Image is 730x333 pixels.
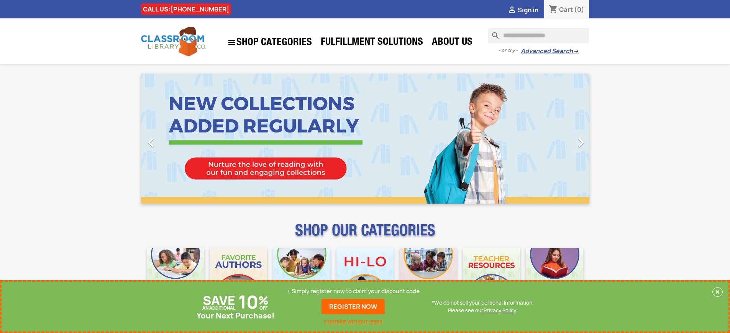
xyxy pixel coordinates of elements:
img: CLC_Teacher_Resources_Mobile.jpg [463,248,520,305]
img: Classroom Library Company [141,27,206,56]
span: Cart [559,5,573,14]
img: CLC_Bulk_Mobile.jpg [147,248,204,305]
a: Next [522,73,589,204]
a:  Sign in [507,6,538,14]
ul: Carousel container [141,73,589,204]
i:  [141,133,161,152]
input: Search [488,28,589,43]
i: shopping_cart [549,5,558,15]
img: CLC_Fiction_Nonfiction_Mobile.jpg [400,248,457,305]
i: search [488,28,497,37]
img: CLC_Favorite_Authors_Mobile.jpg [210,248,267,305]
span: - or try - [498,47,521,54]
img: CLC_Dyslexia_Mobile.jpg [526,248,583,305]
p: SHOP OUR CATEGORIES [141,228,589,242]
div: CALL US: [141,3,231,15]
i:  [227,38,236,47]
a: Advanced Search→ [521,47,579,55]
span: → [573,47,579,55]
i:  [507,6,517,15]
img: CLC_HiLo_Mobile.jpg [336,248,394,305]
span: (0) [574,5,584,14]
i:  [571,133,591,152]
span: Sign in [518,6,538,14]
a: Fulfillment Solutions [317,35,427,51]
a: [PHONE_NUMBER] [171,5,229,13]
a: Previous [141,73,208,204]
a: About Us [428,35,476,51]
a: SHOP CATEGORIES [223,34,316,51]
img: CLC_Phonics_And_Decodables_Mobile.jpg [273,248,330,305]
